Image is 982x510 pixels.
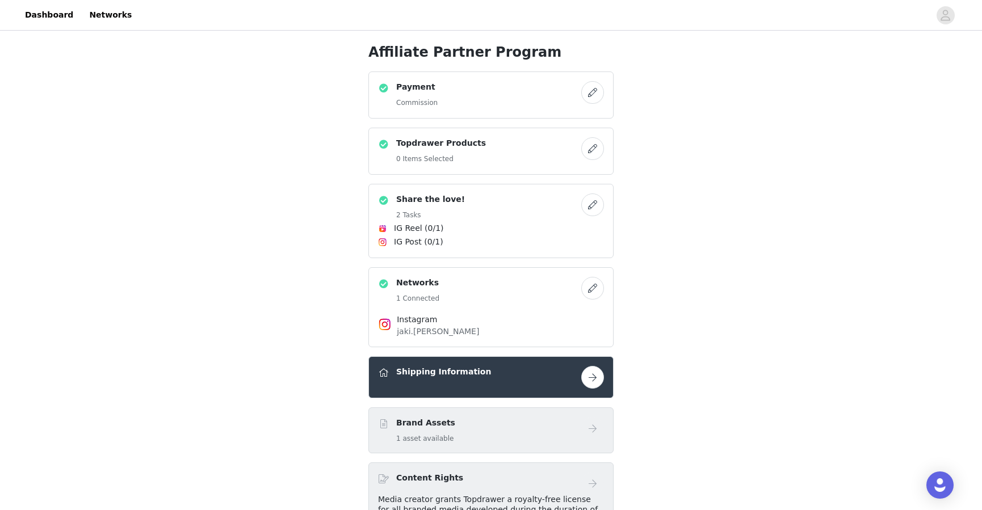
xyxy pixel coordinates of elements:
[394,236,443,248] span: IG Post (0/1)
[397,326,585,338] p: jaki.[PERSON_NAME]
[378,318,392,331] img: Instagram Icon
[368,267,614,347] div: Networks
[396,154,486,164] h5: 0 Items Selected
[368,42,614,62] h1: Affiliate Partner Program
[396,98,438,108] h5: Commission
[396,81,438,93] h4: Payment
[397,314,585,326] h4: Instagram
[396,293,439,304] h5: 1 Connected
[378,224,387,233] img: Instagram Reels Icon
[396,137,486,149] h4: Topdrawer Products
[926,471,954,499] div: Open Intercom Messenger
[368,128,614,175] div: Topdrawer Products
[396,433,455,444] h5: 1 asset available
[368,71,614,119] div: Payment
[396,193,465,205] h4: Share the love!
[82,2,139,28] a: Networks
[368,356,614,398] div: Shipping Information
[378,238,387,247] img: Instagram Icon
[18,2,80,28] a: Dashboard
[396,366,491,378] h4: Shipping Information
[368,184,614,258] div: Share the love!
[368,407,614,453] div: Brand Assets
[396,210,465,220] h5: 2 Tasks
[396,472,463,484] h4: Content Rights
[394,222,444,234] span: IG Reel (0/1)
[396,277,439,289] h4: Networks
[396,417,455,429] h4: Brand Assets
[940,6,951,24] div: avatar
